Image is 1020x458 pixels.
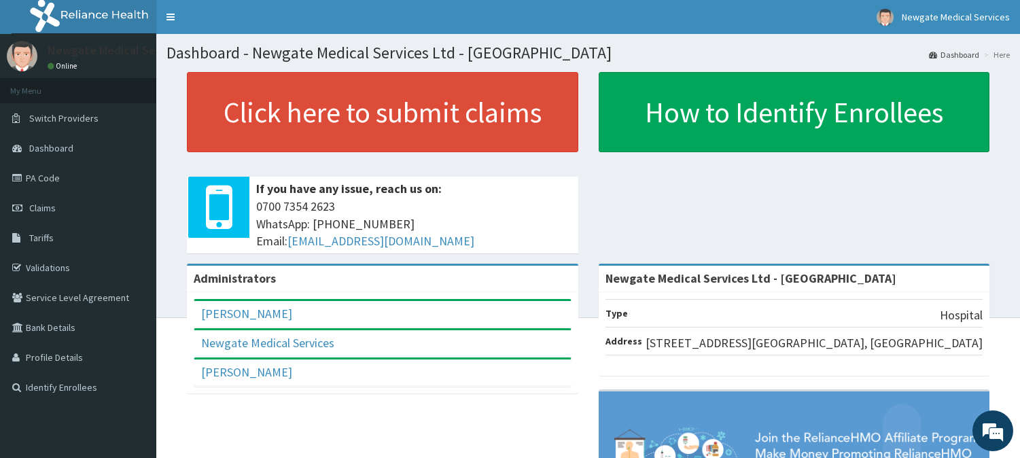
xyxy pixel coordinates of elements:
span: Dashboard [29,142,73,154]
img: User Image [7,41,37,71]
a: How to Identify Enrollees [599,72,990,152]
p: Newgate Medical Services [48,44,187,56]
span: Newgate Medical Services [902,11,1010,23]
a: Click here to submit claims [187,72,578,152]
strong: Newgate Medical Services Ltd - [GEOGRAPHIC_DATA] [605,270,896,286]
a: Newgate Medical Services [201,335,334,351]
b: Type [605,307,628,319]
span: Tariffs [29,232,54,244]
h1: Dashboard - Newgate Medical Services Ltd - [GEOGRAPHIC_DATA] [166,44,1010,62]
b: Address [605,335,642,347]
a: [PERSON_NAME] [201,306,292,321]
a: Online [48,61,80,71]
a: Dashboard [929,49,979,60]
li: Here [981,49,1010,60]
p: [STREET_ADDRESS][GEOGRAPHIC_DATA], [GEOGRAPHIC_DATA] [646,334,983,352]
b: If you have any issue, reach us on: [256,181,442,196]
span: Switch Providers [29,112,99,124]
b: Administrators [194,270,276,286]
span: Claims [29,202,56,214]
p: Hospital [940,306,983,324]
a: [PERSON_NAME] [201,364,292,380]
a: [EMAIL_ADDRESS][DOMAIN_NAME] [287,233,474,249]
span: 0700 7354 2623 WhatsApp: [PHONE_NUMBER] Email: [256,198,571,250]
img: User Image [877,9,894,26]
